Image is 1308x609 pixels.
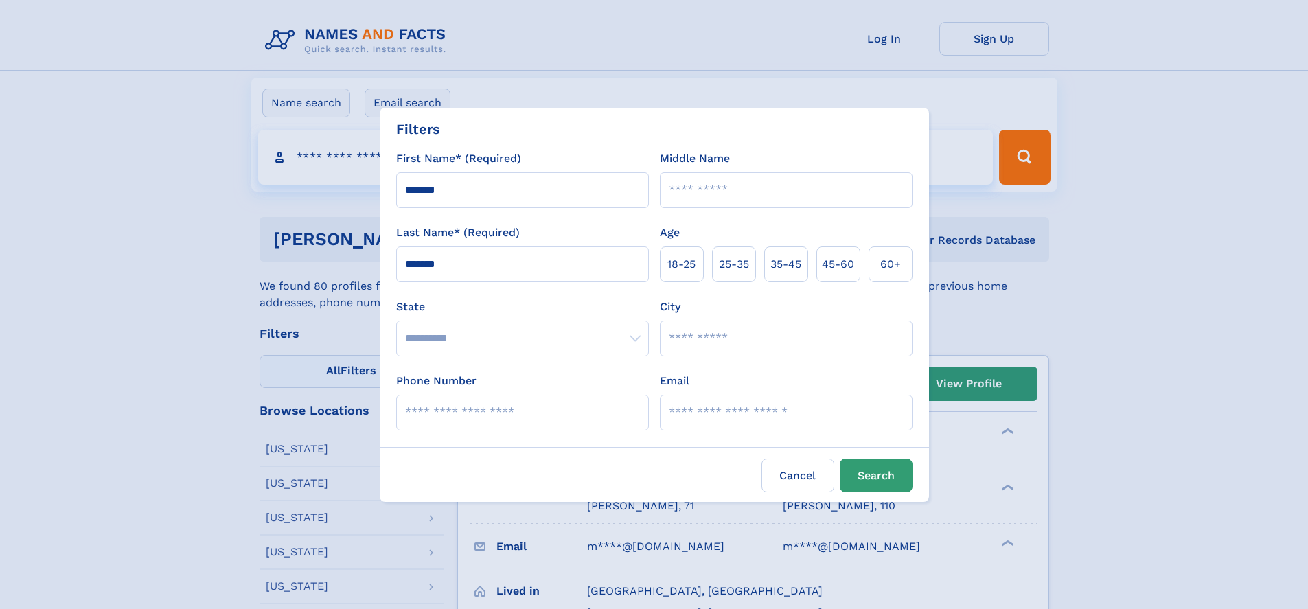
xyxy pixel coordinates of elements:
[396,119,440,139] div: Filters
[667,256,696,273] span: 18‑25
[761,459,834,492] label: Cancel
[822,256,854,273] span: 45‑60
[660,299,680,315] label: City
[719,256,749,273] span: 25‑35
[840,459,913,492] button: Search
[660,225,680,241] label: Age
[396,373,477,389] label: Phone Number
[396,299,649,315] label: State
[660,150,730,167] label: Middle Name
[396,150,521,167] label: First Name* (Required)
[880,256,901,273] span: 60+
[770,256,801,273] span: 35‑45
[396,225,520,241] label: Last Name* (Required)
[660,373,689,389] label: Email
